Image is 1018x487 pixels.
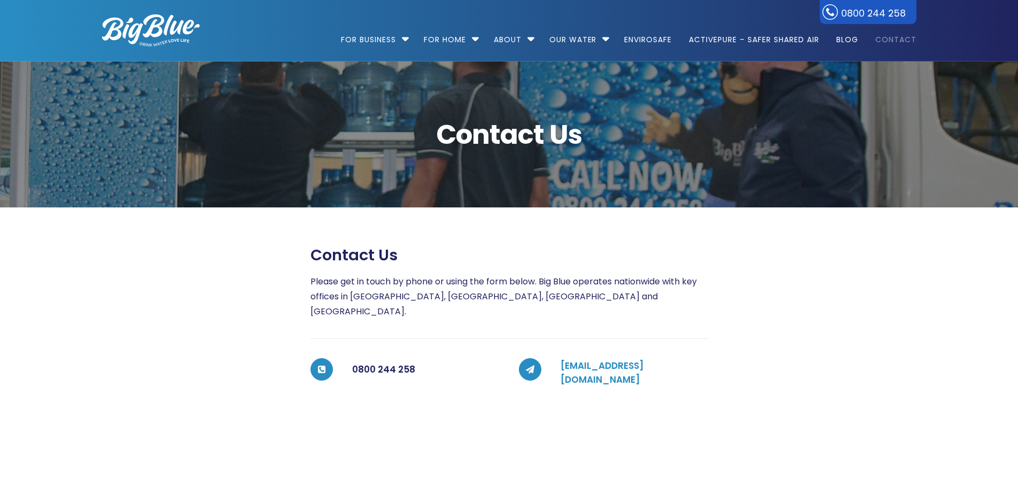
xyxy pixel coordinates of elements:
[310,246,398,265] span: Contact us
[561,359,644,386] a: [EMAIL_ADDRESS][DOMAIN_NAME]
[776,416,1003,472] iframe: Chatbot
[352,359,500,381] h5: 0800 244 258
[102,121,916,148] span: Contact Us
[310,274,708,319] p: Please get in touch by phone or using the form below. Big Blue operates nationwide with key offic...
[102,14,200,47] img: logo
